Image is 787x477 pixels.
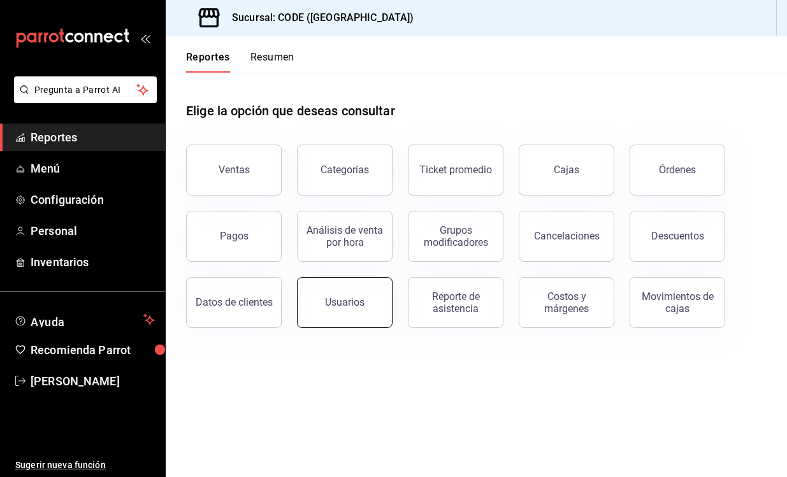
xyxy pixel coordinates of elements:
[519,277,614,328] button: Costos y márgenes
[220,230,249,242] div: Pagos
[416,224,495,248] div: Grupos modificadores
[186,145,282,196] button: Ventas
[140,33,150,43] button: open_drawer_menu
[408,211,503,262] button: Grupos modificadores
[519,145,614,196] button: Cajas
[186,211,282,262] button: Pagos
[14,76,157,103] button: Pregunta a Parrot AI
[186,277,282,328] button: Datos de clientes
[630,277,725,328] button: Movimientos de cajas
[325,296,365,308] div: Usuarios
[222,10,414,25] h3: Sucursal: CODE ([GEOGRAPHIC_DATA])
[31,129,155,146] span: Reportes
[186,101,395,120] h1: Elige la opción que deseas consultar
[34,83,137,97] span: Pregunta a Parrot AI
[659,164,696,176] div: Órdenes
[651,230,704,242] div: Descuentos
[186,51,294,73] div: navigation tabs
[186,51,230,73] button: Reportes
[534,230,600,242] div: Cancelaciones
[31,253,155,271] span: Inventarios
[297,277,393,328] button: Usuarios
[31,341,155,359] span: Recomienda Parrot
[519,211,614,262] button: Cancelaciones
[527,290,606,315] div: Costos y márgenes
[31,191,155,208] span: Configuración
[31,160,155,177] span: Menú
[630,211,725,262] button: Descuentos
[416,290,495,315] div: Reporte de asistencia
[250,51,294,73] button: Resumen
[408,277,503,328] button: Reporte de asistencia
[630,145,725,196] button: Órdenes
[196,296,273,308] div: Datos de clientes
[15,459,155,472] span: Sugerir nueva función
[219,164,250,176] div: Ventas
[321,164,369,176] div: Categorías
[9,92,157,106] a: Pregunta a Parrot AI
[31,373,155,390] span: [PERSON_NAME]
[305,224,384,248] div: Análisis de venta por hora
[554,164,579,176] div: Cajas
[31,222,155,239] span: Personal
[408,145,503,196] button: Ticket promedio
[297,145,393,196] button: Categorías
[297,211,393,262] button: Análisis de venta por hora
[638,290,717,315] div: Movimientos de cajas
[419,164,492,176] div: Ticket promedio
[31,312,138,327] span: Ayuda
